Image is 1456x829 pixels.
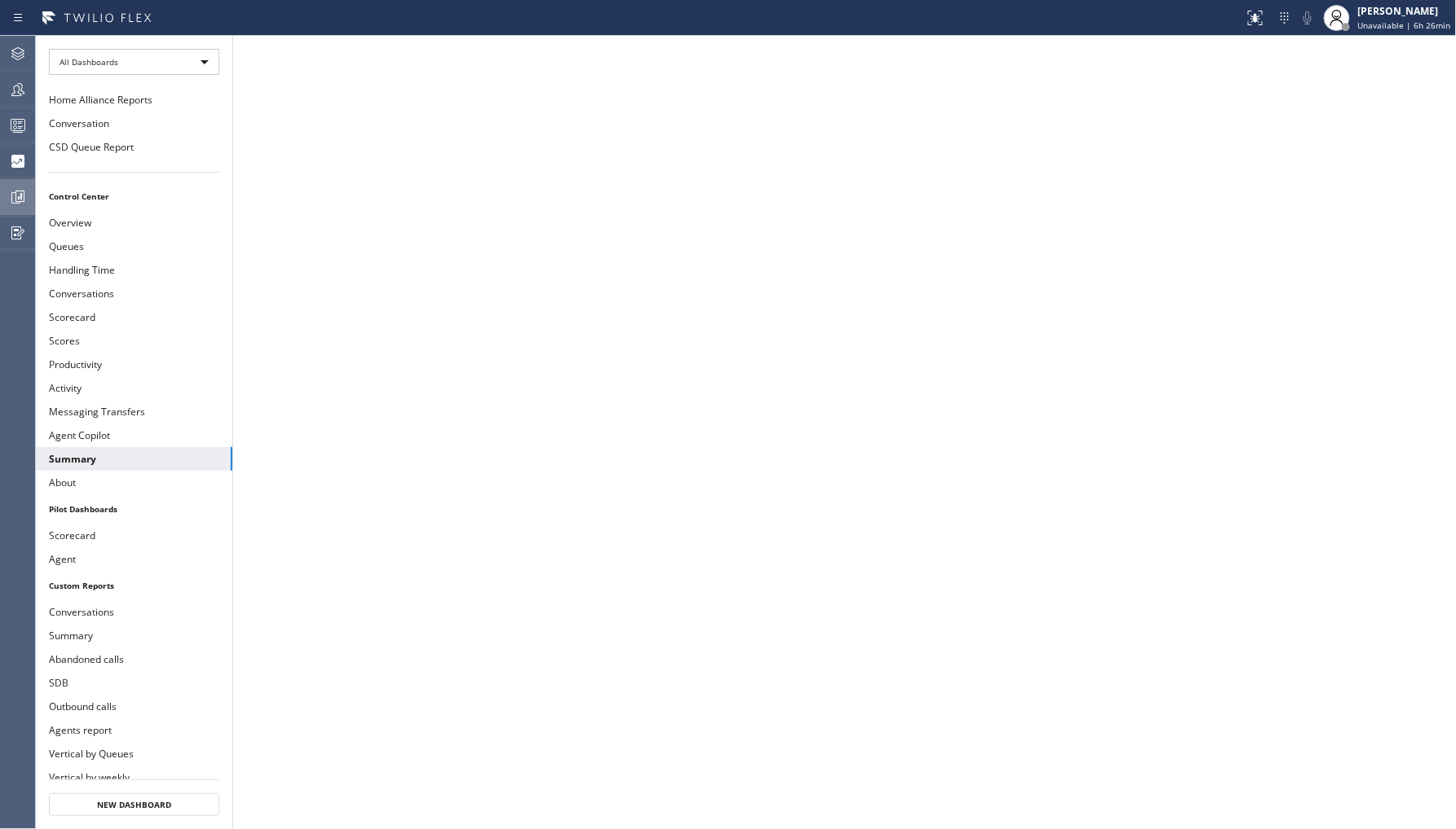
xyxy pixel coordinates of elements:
[36,624,232,647] button: Summary
[36,447,232,471] button: Summary
[36,647,232,671] button: Abandoned calls
[36,547,232,571] button: Agent
[36,671,232,695] button: SDB
[36,600,232,624] button: Conversations
[36,575,232,596] li: Custom Reports
[1296,7,1319,29] button: Mute
[49,793,219,816] button: New Dashboard
[36,135,232,159] button: CSD Queue Report
[36,524,232,547] button: Scorecard
[49,49,219,75] div: All Dashboards
[36,471,232,494] button: About
[36,718,232,742] button: Agents report
[36,282,232,305] button: Conversations
[36,400,232,423] button: Messaging Transfers
[36,695,232,718] button: Outbound calls
[36,186,232,207] li: Control Center
[36,305,232,329] button: Scorecard
[36,353,232,376] button: Productivity
[36,258,232,282] button: Handling Time
[1358,20,1451,31] span: Unavailable | 6h 26min
[1358,4,1451,18] div: [PERSON_NAME]
[36,235,232,258] button: Queues
[233,36,1456,829] iframe: dashboard_9f6bb337dffe
[36,742,232,765] button: Vertical by Queues
[36,329,232,353] button: Scores
[36,376,232,400] button: Activity
[36,423,232,447] button: Agent Copilot
[36,88,232,112] button: Home Alliance Reports
[36,498,232,520] li: Pilot Dashboards
[36,765,232,789] button: Vertical by weekly
[36,112,232,135] button: Conversation
[36,211,232,235] button: Overview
